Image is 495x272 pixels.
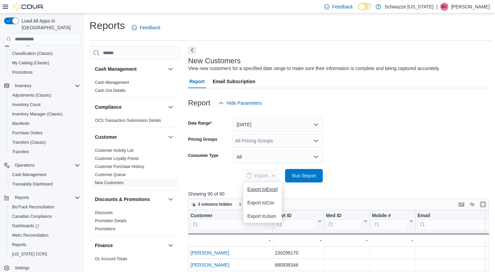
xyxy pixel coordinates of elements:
[9,171,49,179] a: Cash Management
[247,200,278,205] span: Export to Csv
[12,121,29,126] span: Manifests
[326,213,367,230] button: Med ID
[95,66,165,72] button: Cash Management
[188,121,212,126] label: Date Range
[7,119,83,128] button: Manifests
[479,200,487,208] button: Enter fullscreen
[167,103,175,111] button: Compliance
[95,134,165,140] button: Customer
[7,138,83,147] button: Transfers (Classic)
[245,172,253,180] span: Loading
[7,68,83,77] button: Promotions
[436,3,437,11] p: |
[275,213,316,219] div: Govt ID
[190,263,229,268] a: [PERSON_NAME]
[233,150,323,164] button: All
[188,200,235,208] button: 3 columns hidden
[95,104,165,110] button: Compliance
[167,65,175,73] button: Cash Management
[12,233,48,238] span: Metrc Reconciliation
[95,88,126,93] span: Cash Out Details
[9,250,80,258] span: Washington CCRS
[441,3,447,11] span: BC
[243,209,282,223] button: Export toJson
[7,179,83,189] button: Traceabilty Dashboard
[9,231,80,239] span: Metrc Reconciliation
[9,212,55,220] a: Canadian Compliance
[188,46,196,54] button: Next
[12,149,29,155] span: Transfers
[418,213,491,230] div: Email
[190,213,265,219] div: Customer
[9,101,80,109] span: Inventory Count
[95,227,115,231] a: Promotions
[12,204,54,210] span: BioTrack Reconciliation
[7,128,83,138] button: Purchase Orders
[7,240,83,249] button: Reports
[242,169,280,182] button: LoadingExport
[90,19,125,32] h1: Reports
[140,24,160,31] span: Feedback
[15,195,29,200] span: Reports
[189,75,205,88] span: Report
[9,129,80,137] span: Purchase Orders
[275,261,321,269] div: 680938346
[468,200,476,208] button: Display options
[7,109,83,119] button: Inventory Manager (Classic)
[9,101,43,109] a: Inventory Count
[9,203,80,211] span: BioTrack Reconciliation
[9,222,80,230] span: Dashboards
[285,169,323,182] button: Run Report
[190,236,271,244] div: -
[12,82,34,90] button: Inventory
[9,120,32,128] a: Manifests
[12,93,51,98] span: Adjustments (Classic)
[12,214,52,219] span: Canadian Compliance
[12,181,52,187] span: Traceabilty Dashboard
[188,65,440,72] div: View new customers for a specified date range to make sure their information is complete and bein...
[12,111,63,117] span: Inventory Manager (Classic)
[188,137,217,142] label: Pricing Groups
[90,209,180,236] div: Discounts & Promotions
[198,202,232,207] span: 3 columns hidden
[1,161,83,170] button: Operations
[9,212,80,220] span: Canadian Compliance
[95,218,127,224] span: Promotion Details
[95,156,139,161] a: Customer Loyalty Points
[95,196,150,203] h3: Discounts & Promotions
[95,118,161,123] a: OCS Transaction Submission Details
[95,164,144,169] a: Customer Purchase History
[12,194,32,202] button: Reports
[95,210,113,215] a: Discounts
[9,180,55,188] a: Traceabilty Dashboard
[326,213,362,230] div: Med ID
[247,213,278,219] span: Export to Json
[12,51,53,56] span: Classification (Classic)
[12,264,32,272] a: Settings
[9,59,80,67] span: My Catalog (Classic)
[12,82,80,90] span: Inventory
[7,249,83,259] button: [US_STATE] CCRS
[247,186,278,192] span: Export to Excel
[1,81,83,91] button: Inventory
[332,3,353,10] span: Feedback
[95,180,123,185] a: New Customers
[15,265,29,271] span: Settings
[12,130,43,136] span: Purchase Orders
[9,110,65,118] a: Inventory Manager (Classic)
[90,78,180,97] div: Cash Management
[213,75,255,88] span: Email Subscription
[243,196,282,209] button: Export toCsv
[7,91,83,100] button: Adjustments (Classic)
[7,231,83,240] button: Metrc Reconciliation
[9,241,80,249] span: Reports
[95,257,127,261] a: GL Account Totals
[95,148,134,153] a: Customer Activity List
[167,241,175,249] button: Finance
[372,213,408,219] div: Mobile #
[12,102,41,107] span: Inventory Count
[9,180,80,188] span: Traceabilty Dashboard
